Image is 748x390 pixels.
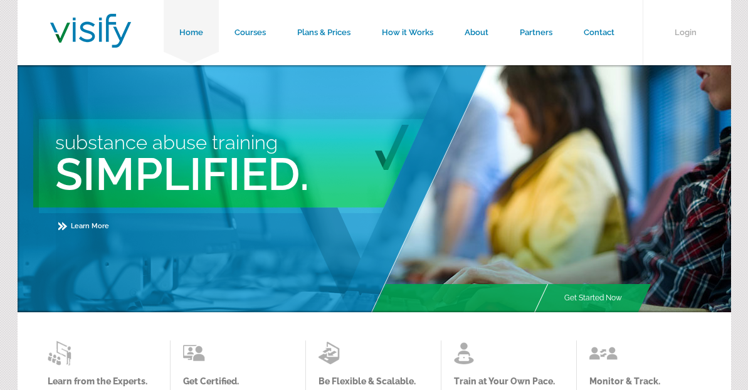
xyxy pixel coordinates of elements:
img: Learn from the Experts [454,340,482,366]
img: Learn from the Experts [48,340,76,366]
h2: Simplified. [55,147,490,201]
a: Be Flexible & Scalable. [319,376,428,386]
img: Learn from the Experts [183,340,211,366]
a: Learn from the Experts. [48,376,157,386]
a: Get Started Now [549,284,638,312]
img: Learn from the Experts [589,340,618,366]
img: Visify Training [50,14,131,48]
a: Visify Training [50,33,131,51]
a: Monitor & Track. [589,376,699,386]
a: Get Certified. [183,376,293,386]
img: Learn from the Experts [319,340,347,366]
a: Train at Your Own Pace. [454,376,564,386]
img: Main Image [370,65,731,312]
a: Learn More [58,222,109,230]
h3: Substance Abuse Training [55,131,490,154]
